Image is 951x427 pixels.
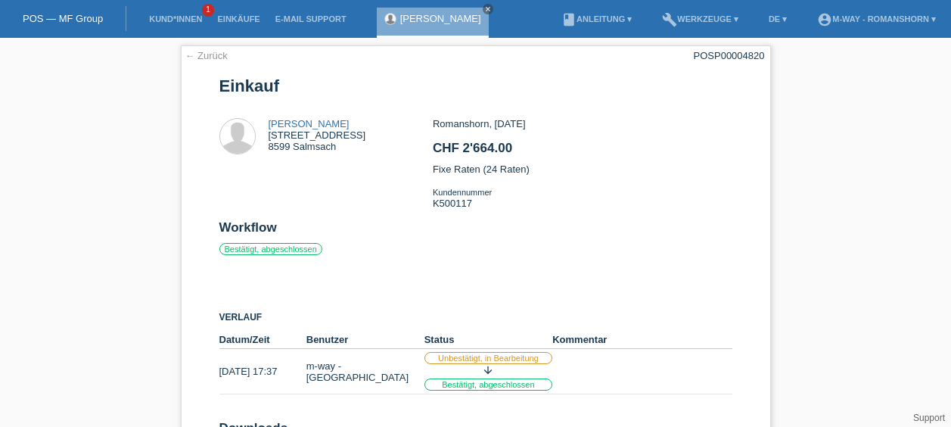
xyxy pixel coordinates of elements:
a: ← Zurück [185,50,228,61]
th: Benutzer [306,331,424,349]
label: Bestätigt, abgeschlossen [424,379,553,391]
label: Unbestätigt, in Bearbeitung [424,352,553,364]
a: [PERSON_NAME] [269,118,350,129]
h1: Einkauf [219,76,732,95]
th: Kommentar [552,331,732,349]
a: POS — MF Group [23,13,103,24]
a: [PERSON_NAME] [400,13,481,24]
a: E-Mail Support [268,14,354,23]
h2: Workflow [219,220,732,243]
i: book [561,12,577,27]
th: Datum/Zeit [219,331,306,349]
div: Romanshorn, [DATE] Fixe Raten (24 Raten) K500117 [433,118,732,220]
h3: Verlauf [219,312,732,323]
a: account_circlem-way - Romanshorn ▾ [810,14,943,23]
a: DE ▾ [761,14,794,23]
a: bookAnleitung ▾ [554,14,639,23]
i: arrow_downward [482,364,494,376]
i: close [484,5,492,13]
span: Kundennummer [433,188,492,197]
span: 1 [202,4,214,17]
th: Status [424,331,553,349]
i: account_circle [817,12,832,27]
a: Support [913,413,945,423]
a: buildWerkzeuge ▾ [654,14,746,23]
td: m-way - [GEOGRAPHIC_DATA] [306,349,424,394]
a: close [483,4,493,14]
i: build [662,12,677,27]
div: POSP00004820 [694,50,765,61]
td: [DATE] 17:37 [219,349,306,394]
div: [STREET_ADDRESS] 8599 Salmsach [269,118,366,152]
label: Bestätigt, abgeschlossen [219,243,322,255]
h2: CHF 2'664.00 [433,141,732,164]
a: Kund*innen [141,14,210,23]
a: Einkäufe [210,14,267,23]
